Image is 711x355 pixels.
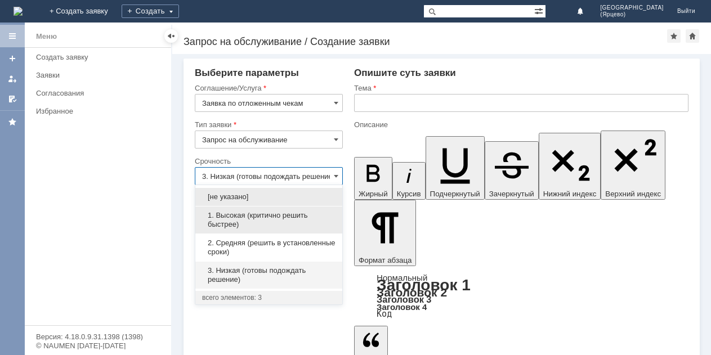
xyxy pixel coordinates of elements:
a: Заголовок 3 [377,294,431,304]
a: Заголовок 1 [377,276,471,294]
div: Заявки [36,71,164,79]
a: Код [377,309,392,319]
button: Подчеркнутый [426,136,485,200]
button: Нижний индекс [539,133,601,200]
div: Создать [122,5,179,18]
span: [не указано] [202,192,336,201]
a: Согласования [32,84,169,102]
span: Жирный [359,190,388,198]
a: Заголовок 4 [377,302,427,312]
a: Создать заявку [32,48,169,66]
div: Тема [354,84,686,92]
div: Скрыть меню [164,29,178,43]
a: Мои заявки [3,70,21,88]
div: Сделать домашней страницей [686,29,699,43]
button: Верхний индекс [601,131,665,200]
span: Выберите параметры [195,68,299,78]
div: Формат абзаца [354,274,688,318]
span: 2. Средняя (решить в установленные сроки) [202,239,336,257]
span: 3. Низкая (готовы подождать решение) [202,266,336,284]
span: (Ярцево) [600,11,664,18]
button: Курсив [392,162,426,200]
div: Тип заявки [195,121,341,128]
span: Формат абзаца [359,256,412,264]
span: Расширенный поиск [534,5,545,16]
span: Зачеркнутый [489,190,534,198]
div: Описание [354,121,686,128]
div: Согласования [36,89,164,97]
button: Формат абзаца [354,200,416,266]
img: logo [14,7,23,16]
a: Заявки [32,66,169,84]
div: Запрос на обслуживание / Создание заявки [184,36,667,47]
span: 1. Высокая (критично решить быстрее) [202,211,336,229]
span: Подчеркнутый [430,190,480,198]
a: Заголовок 2 [377,286,447,299]
span: [GEOGRAPHIC_DATA] [600,5,664,11]
span: Опишите суть заявки [354,68,456,78]
div: Добавить в избранное [667,29,681,43]
div: Создать заявку [36,53,164,61]
div: © NAUMEN [DATE]-[DATE] [36,342,160,349]
div: всего элементов: 3 [202,293,336,302]
div: Версия: 4.18.0.9.31.1398 (1398) [36,333,160,340]
div: Меню [36,30,57,43]
div: Соглашение/Услуга [195,84,341,92]
a: Мои согласования [3,90,21,108]
button: Зачеркнутый [485,141,539,200]
span: Курсив [397,190,421,198]
a: Перейти на домашнюю страницу [14,7,23,16]
div: Избранное [36,107,152,115]
button: Жирный [354,157,392,200]
a: Создать заявку [3,50,21,68]
span: Нижний индекс [543,190,597,198]
a: Нормальный [377,273,427,282]
div: Срочность [195,158,341,165]
span: Верхний индекс [605,190,661,198]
